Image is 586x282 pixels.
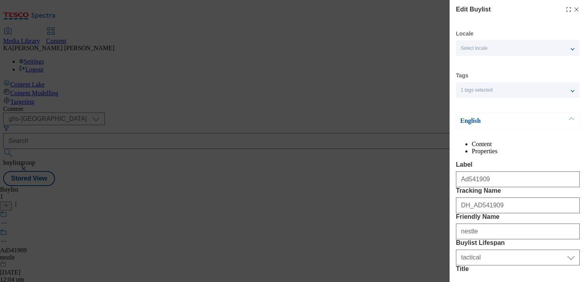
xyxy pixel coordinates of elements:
input: Enter Friendly Name [456,224,580,239]
label: Buylist Lifespan [456,239,580,246]
label: Friendly Name [456,213,580,220]
label: Tags [456,73,469,78]
input: Enter Tracking Name [456,197,580,213]
li: Content [472,141,580,148]
label: Title [456,265,580,273]
button: Select locale [456,40,579,56]
span: Select locale [461,45,488,51]
h4: Edit Buylist [456,5,491,14]
button: 1 tags selected [456,82,579,98]
input: Enter Label [456,171,580,187]
label: Locale [456,32,473,36]
li: Properties [472,148,580,155]
p: English [460,117,543,125]
label: Label [456,161,580,168]
span: 1 tags selected [461,87,493,93]
label: Tracking Name [456,187,580,194]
